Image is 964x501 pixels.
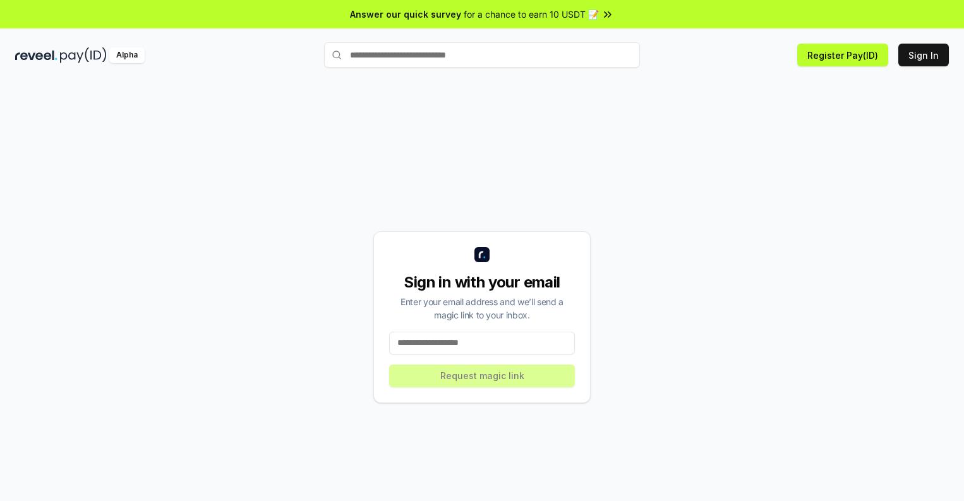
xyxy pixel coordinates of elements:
button: Register Pay(ID) [797,44,888,66]
span: Answer our quick survey [350,8,461,21]
img: reveel_dark [15,47,57,63]
img: logo_small [474,247,490,262]
span: for a chance to earn 10 USDT 📝 [464,8,599,21]
button: Sign In [898,44,949,66]
img: pay_id [60,47,107,63]
div: Alpha [109,47,145,63]
div: Enter your email address and we’ll send a magic link to your inbox. [389,295,575,322]
div: Sign in with your email [389,272,575,293]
